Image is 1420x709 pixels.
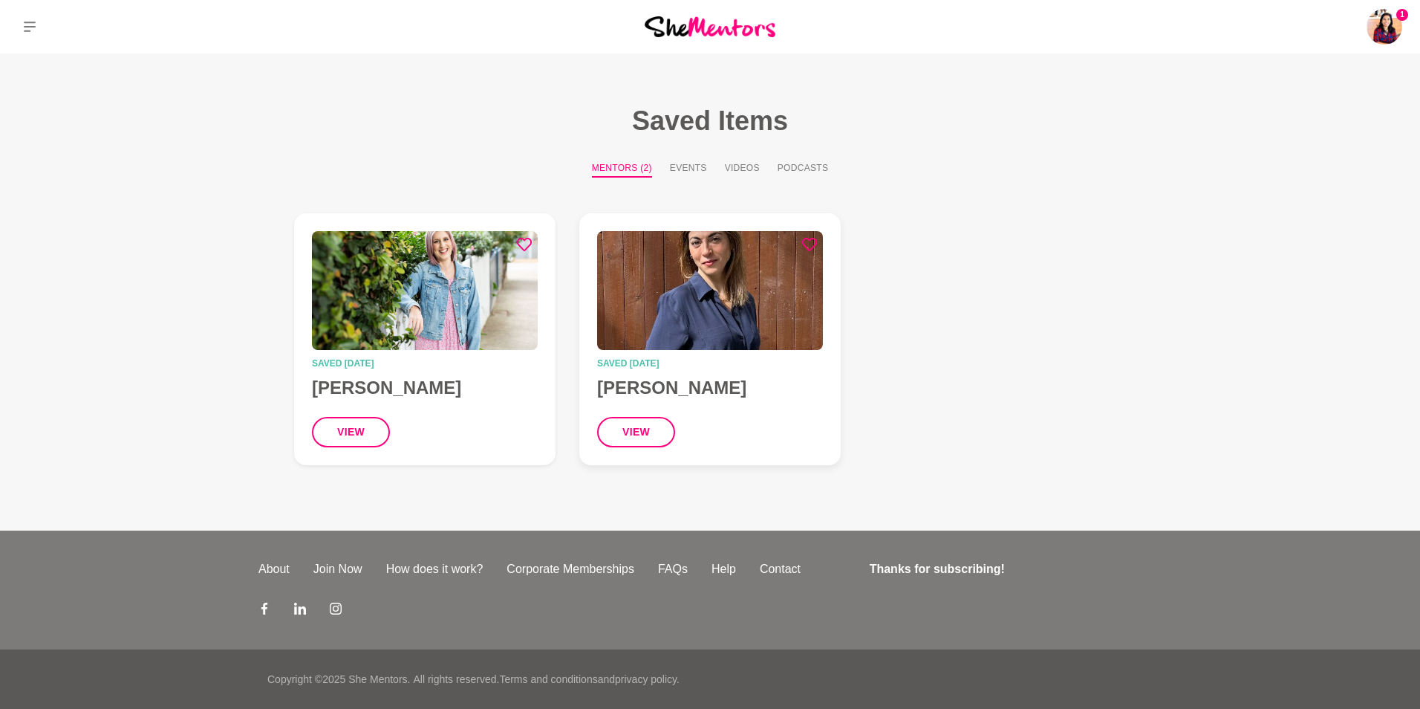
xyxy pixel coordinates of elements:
[312,377,538,399] h4: [PERSON_NAME]
[597,377,823,399] h4: [PERSON_NAME]
[700,560,748,578] a: Help
[312,417,390,447] button: view
[258,602,270,620] a: Facebook
[1367,9,1402,45] img: Diana Philip
[870,560,1153,578] h4: Thanks for subscribing!
[597,359,823,368] time: Saved [DATE]
[778,161,828,178] button: Podcasts
[597,417,675,447] button: view
[294,213,556,465] a: Nicki FischerSaved [DATE][PERSON_NAME]view
[374,560,495,578] a: How does it work?
[302,560,374,578] a: Join Now
[312,231,538,350] img: Nicki Fischer
[312,359,538,368] time: Saved [DATE]
[579,213,841,465] a: Cintia HernandezSaved [DATE][PERSON_NAME]view
[1367,9,1402,45] a: Diana Philip1
[413,672,679,687] p: All rights reserved. and .
[495,560,646,578] a: Corporate Memberships
[267,672,410,687] p: Copyright © 2025 She Mentors .
[645,16,775,36] img: She Mentors Logo
[615,673,677,685] a: privacy policy
[592,161,652,178] button: Mentors (2)
[725,161,760,178] button: Videos
[670,161,707,178] button: Events
[499,673,597,685] a: Terms and conditions
[748,560,812,578] a: Contact
[330,602,342,620] a: Instagram
[597,231,823,350] img: Cintia Hernandez
[258,104,1162,137] h1: Saved Items
[247,560,302,578] a: About
[1396,9,1408,21] span: 1
[646,560,700,578] a: FAQs
[294,602,306,620] a: LinkedIn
